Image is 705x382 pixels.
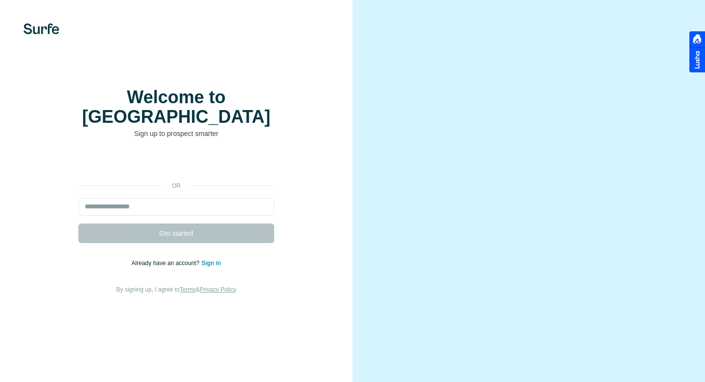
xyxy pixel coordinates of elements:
[78,129,274,138] p: Sign up to prospect smarter
[73,153,279,175] iframe: Bouton "Se connecter avec Google"
[117,286,236,293] span: By signing up, I agree to &
[161,181,192,190] p: or
[23,23,59,34] img: Surfe's logo
[78,88,274,127] h1: Welcome to [GEOGRAPHIC_DATA]
[201,260,221,267] a: Sign in
[180,286,196,293] a: Terms
[200,286,236,293] a: Privacy Policy
[132,260,202,267] span: Already have an account?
